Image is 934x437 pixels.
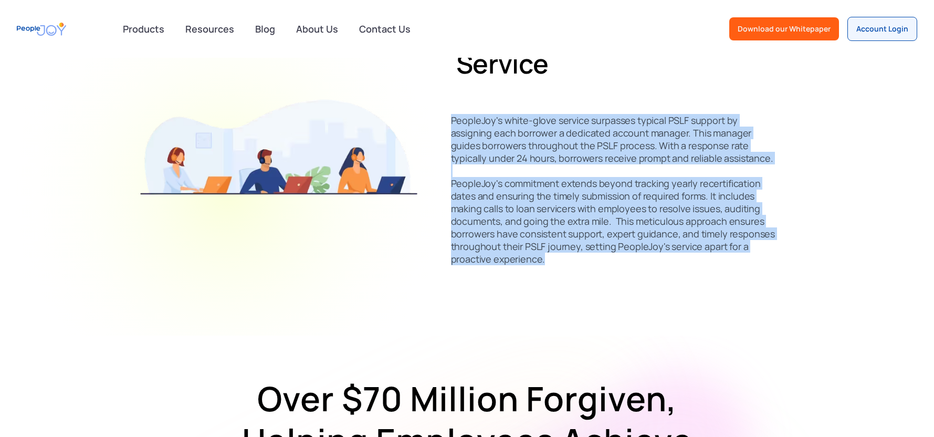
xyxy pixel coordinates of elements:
a: Contact Us [353,17,417,40]
a: Account Login [847,17,917,41]
a: Download our Whitepaper [729,17,839,40]
div: Download our Whitepaper [738,24,831,34]
img: Improve-Your-Employee-Retention-Rate-PeopleJoy [131,58,425,242]
div: Account Login [856,24,908,34]
div: Products [117,18,171,39]
h2: PSLF + White-Glove Service [456,16,761,79]
a: Resources [179,17,240,40]
a: About Us [290,17,344,40]
a: Blog [249,17,281,40]
p: PeopleJoy's white-glove service surpasses typical PSLF support by assigning each borrower a dedic... [451,114,780,265]
a: home [17,17,66,41]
